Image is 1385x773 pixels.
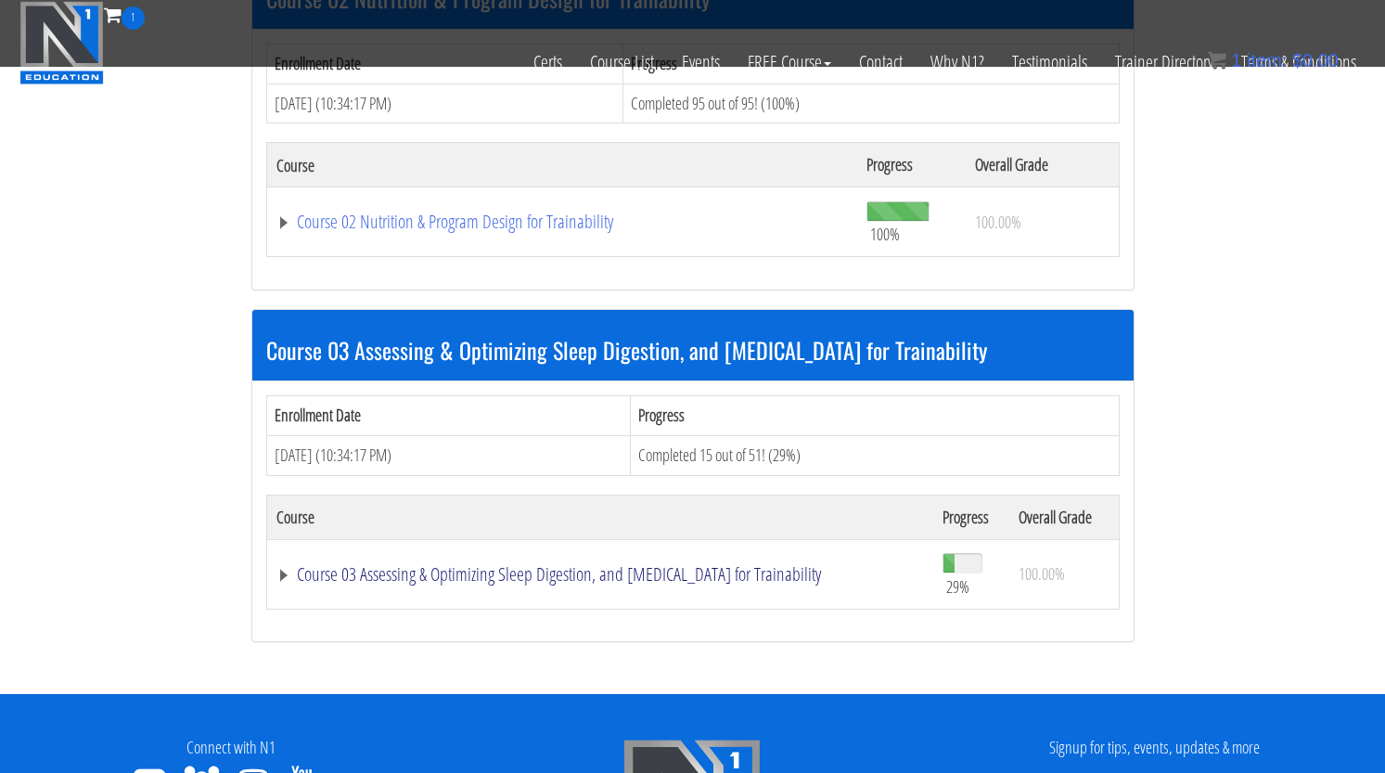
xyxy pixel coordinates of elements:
[966,187,1119,257] td: 100.00%
[998,30,1101,95] a: Testimonials
[266,495,933,539] th: Course
[1208,50,1339,71] a: 1 item: $0.00
[622,84,1119,123] td: Completed 95 out of 95! (100%)
[1292,50,1302,71] span: $
[1227,30,1370,95] a: Terms & Conditions
[845,30,917,95] a: Contact
[266,143,857,187] th: Course
[1009,495,1119,539] th: Overall Grade
[630,396,1119,436] th: Progress
[966,143,1119,187] th: Overall Grade
[276,565,924,584] a: Course 03 Assessing & Optimizing Sleep Digestion, and [MEDICAL_DATA] for Trainability
[122,6,145,30] span: 1
[1208,51,1226,70] img: icon11.png
[870,224,900,244] span: 100%
[668,30,734,95] a: Events
[1247,50,1287,71] span: item:
[857,143,965,187] th: Progress
[1101,30,1227,95] a: Trainer Directory
[576,30,668,95] a: Course List
[1292,50,1339,71] bdi: 0.00
[266,396,630,436] th: Enrollment Date
[266,435,630,475] td: [DATE] (10:34:17 PM)
[917,30,998,95] a: Why N1?
[19,1,104,84] img: n1-education
[1231,50,1241,71] span: 1
[519,30,576,95] a: Certs
[946,576,969,597] span: 29%
[734,30,845,95] a: FREE Course
[266,84,622,123] td: [DATE] (10:34:17 PM)
[630,435,1119,475] td: Completed 15 out of 51! (29%)
[276,213,849,231] a: Course 02 Nutrition & Program Design for Trainability
[14,739,448,757] h4: Connect with N1
[104,2,145,27] a: 1
[933,495,1010,539] th: Progress
[937,739,1371,757] h4: Signup for tips, events, updates & more
[1009,539,1119,609] td: 100.00%
[266,338,1120,362] h3: Course 03 Assessing & Optimizing Sleep Digestion, and [MEDICAL_DATA] for Trainability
